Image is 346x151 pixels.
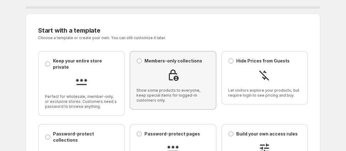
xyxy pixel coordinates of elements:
[45,94,118,109] span: Perfect for wholesale, member-only, or exclusive stores. Customers need a password to browse anyt...
[53,131,118,143] p: Password-protect collections
[144,131,200,137] p: Password-protect pages
[144,58,202,64] p: Members-only collections
[53,58,118,70] p: Keep your entire store private
[236,131,298,137] p: Build your own access rules
[38,35,234,40] p: Choose a template or create your own. You can still customize it later.
[136,88,209,103] span: Show some products to everyone, keep special items for logged-in customers only.
[236,58,290,64] p: Hide Prices from Guests
[228,88,301,98] span: Let visitors explore your products, but require login to see pricing and buy.
[258,69,271,81] img: Hide Prices from Guests
[38,27,100,34] span: Start with a template
[167,69,179,81] img: Members-only collections
[75,75,88,88] img: Keep your entire store private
